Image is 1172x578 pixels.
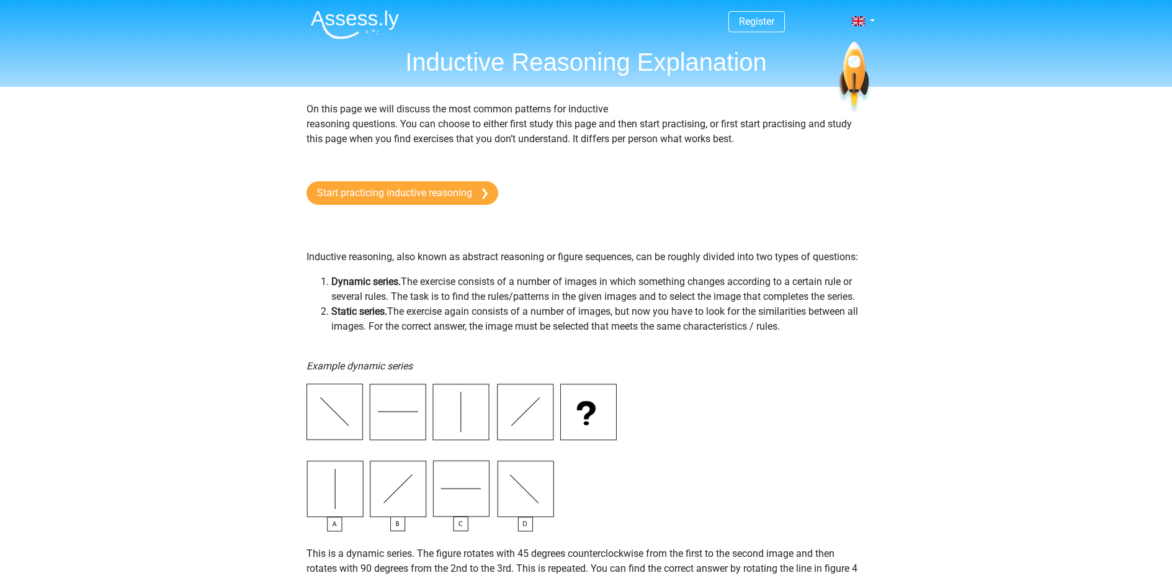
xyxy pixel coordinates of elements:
[331,305,387,317] b: Static series.
[306,181,498,205] a: Start practicing inductive reasoning
[331,274,866,304] li: The exercise consists of a number of images in which something changes according to a certain rul...
[739,16,774,27] a: Register
[837,42,871,114] img: spaceship.7d73109d6933.svg
[306,102,866,161] p: On this page we will discuss the most common patterns for inductive reasoning questions. You can ...
[331,276,401,287] b: Dynamic series.
[306,220,866,264] p: Inductive reasoning, also known as abstract reasoning or figure sequences, can be roughly divided...
[306,360,413,372] i: Example dynamic series
[482,188,488,199] img: arrow-right.e5bd35279c78.svg
[301,47,872,77] h1: Inductive Reasoning Explanation
[306,384,617,531] img: Inductive Reasoning Example1.png
[331,304,866,334] li: The exercise again consists of a number of images, but now you have to look for the similarities ...
[311,10,399,39] img: Assessly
